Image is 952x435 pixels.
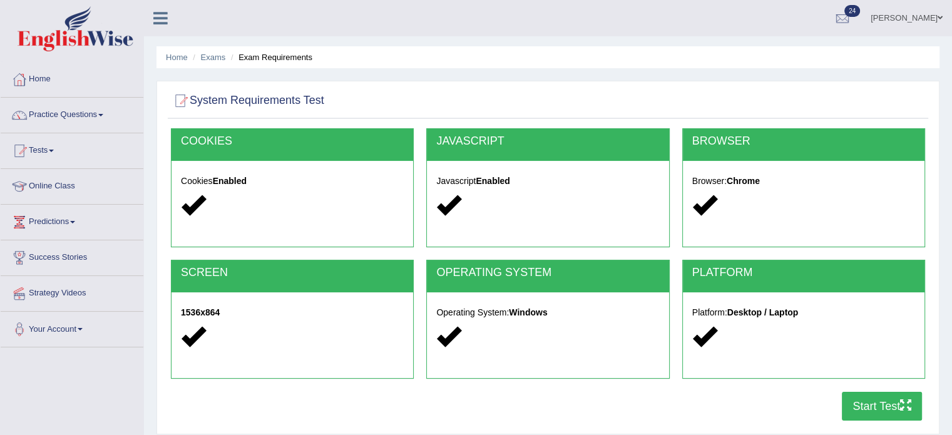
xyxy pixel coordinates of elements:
h5: Browser: [692,177,915,186]
strong: Chrome [727,176,760,186]
h5: Javascript [436,177,659,186]
a: Predictions [1,205,143,236]
h5: Operating System: [436,308,659,317]
h2: BROWSER [692,135,915,148]
a: Strategy Videos [1,276,143,307]
strong: Windows [509,307,547,317]
h5: Cookies [181,177,404,186]
h2: OPERATING SYSTEM [436,267,659,279]
h2: SCREEN [181,267,404,279]
a: Home [1,62,143,93]
a: Exams [201,53,226,62]
a: Online Class [1,169,143,200]
strong: Enabled [213,176,247,186]
strong: Enabled [476,176,509,186]
a: Home [166,53,188,62]
span: 24 [844,5,860,17]
strong: Desktop / Laptop [727,307,799,317]
button: Start Test [842,392,922,421]
h2: System Requirements Test [171,91,324,110]
a: Success Stories [1,240,143,272]
h2: JAVASCRIPT [436,135,659,148]
a: Practice Questions [1,98,143,129]
a: Tests [1,133,143,165]
h5: Platform: [692,308,915,317]
h2: PLATFORM [692,267,915,279]
li: Exam Requirements [228,51,312,63]
a: Your Account [1,312,143,343]
h2: COOKIES [181,135,404,148]
strong: 1536x864 [181,307,220,317]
